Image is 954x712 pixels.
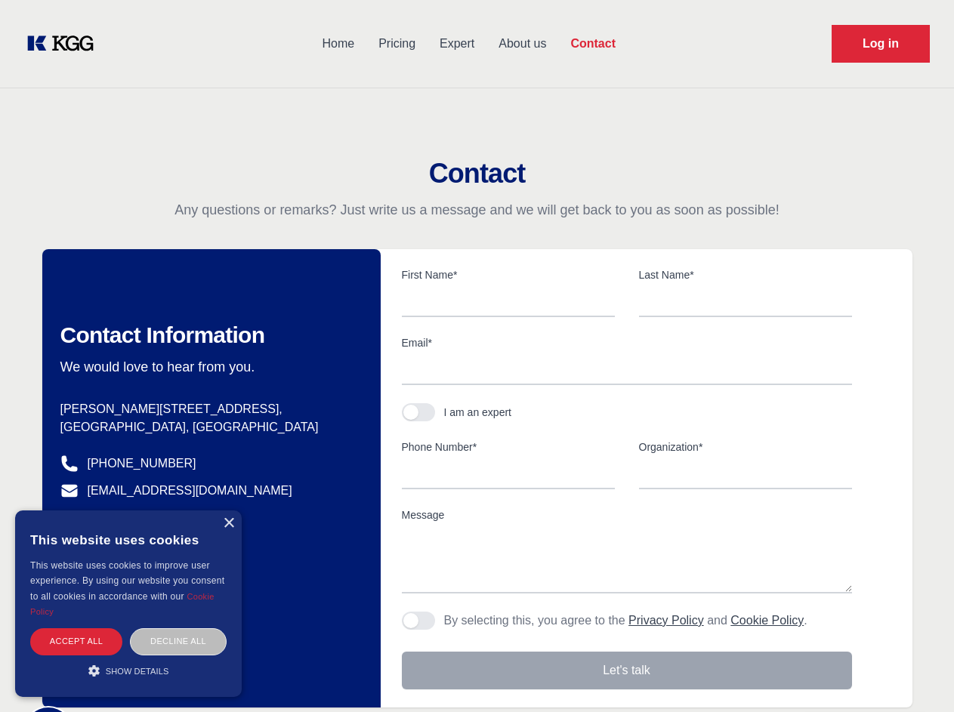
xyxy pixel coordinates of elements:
button: Let's talk [402,652,852,689]
div: Accept all [30,628,122,655]
label: Last Name* [639,267,852,282]
div: This website uses cookies [30,522,227,558]
a: Cookie Policy [30,592,215,616]
a: Privacy Policy [628,614,704,627]
p: Any questions or remarks? Just write us a message and we will get back to you as soon as possible! [18,201,936,219]
h2: Contact [18,159,936,189]
h2: Contact Information [60,322,357,349]
div: Close [223,518,234,529]
div: Decline all [130,628,227,655]
span: Show details [106,667,169,676]
a: [EMAIL_ADDRESS][DOMAIN_NAME] [88,482,292,500]
p: By selecting this, you agree to the and . [444,612,807,630]
a: Pricing [366,24,428,63]
label: Organization* [639,439,852,455]
p: [PERSON_NAME][STREET_ADDRESS], [60,400,357,418]
label: Phone Number* [402,439,615,455]
a: About us [486,24,558,63]
label: Email* [402,335,852,350]
a: [PHONE_NUMBER] [88,455,196,473]
a: @knowledgegategroup [60,509,211,527]
iframe: Chat Widget [878,640,954,712]
p: [GEOGRAPHIC_DATA], [GEOGRAPHIC_DATA] [60,418,357,436]
label: Message [402,507,852,522]
div: I am an expert [444,405,512,420]
a: Contact [558,24,628,63]
div: Show details [30,663,227,678]
p: We would love to hear from you. [60,358,357,376]
a: Cookie Policy [730,614,804,627]
a: Expert [428,24,486,63]
a: Request Demo [832,25,930,63]
a: Home [310,24,366,63]
span: This website uses cookies to improve user experience. By using our website you consent to all coo... [30,560,224,602]
label: First Name* [402,267,615,282]
a: KOL Knowledge Platform: Talk to Key External Experts (KEE) [24,32,106,56]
